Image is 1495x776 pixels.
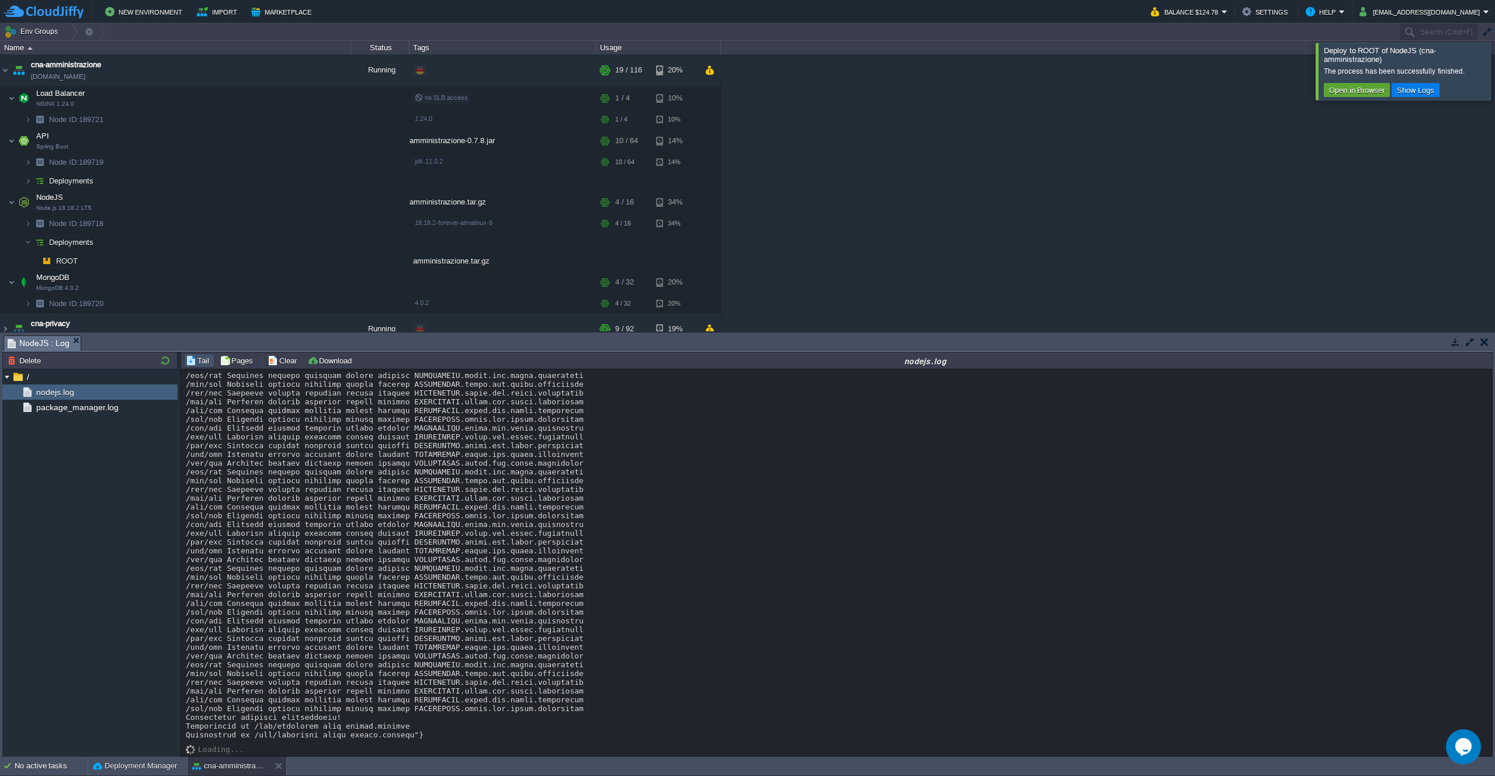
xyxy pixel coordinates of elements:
img: AMDAwAAAACH5BAEAAAAALAAAAAABAAEAAAICRAEAOw== [8,129,15,153]
span: 189720 [48,299,105,309]
span: 189718 [48,219,105,228]
img: AMDAwAAAACH5BAEAAAAALAAAAAABAAEAAAICRAEAOw== [25,153,32,171]
button: Balance $124.78 [1151,5,1222,19]
span: Node.js 18.18.2 LTS [36,205,92,212]
button: Delete [8,355,44,366]
span: Node ID: [49,219,79,228]
span: 189721 [48,115,105,124]
img: AMDAwAAAACH5BAEAAAAALAAAAAABAAEAAAICRAEAOw== [8,86,15,110]
a: Deployments [48,176,95,186]
div: 10% [656,110,694,129]
div: 1 / 4 [615,86,630,110]
button: New Environment [105,5,186,19]
img: CloudJiffy [4,5,84,19]
div: 9 / 92 [615,313,634,345]
div: 1 / 4 [615,110,627,129]
div: No active tasks [15,757,88,775]
div: Status [352,41,409,54]
div: 20% [656,295,694,313]
span: Deploy to ROOT of NodeJS (cna-amministrazione) [1324,46,1436,64]
img: AMDAwAAAACH5BAEAAAAALAAAAAABAAEAAAICRAEAOw== [32,295,48,313]
button: Deployment Manager [93,760,177,772]
span: ROOT [55,256,79,266]
img: AMDAwAAAACH5BAEAAAAALAAAAAABAAEAAAICRAEAOw== [32,252,39,270]
div: nodejs.log [360,356,1491,366]
a: cna-amministrazione [31,59,101,71]
a: Load BalancerNGINX 1.24.0 [35,89,86,98]
button: Show Logs [1393,85,1438,95]
img: AMDAwAAAACH5BAEAAAAALAAAAAABAAEAAAICRAEAOw== [25,295,32,313]
div: 34% [656,214,694,233]
a: / [25,372,31,382]
button: [EMAIL_ADDRESS][DOMAIN_NAME] [1359,5,1483,19]
a: package_manager.log [34,402,120,413]
span: 18.18.2-forever-almalinux-9 [415,219,492,226]
span: NGINX 1.24.0 [36,101,74,108]
img: AMDAwAAAACH5BAEAAAAALAAAAAABAAEAAAICRAEAOw== [32,153,48,171]
button: Help [1306,5,1339,19]
img: AMDAwAAAACH5BAEAAAAALAAAAAABAAEAAAICRAEAOw== [8,271,15,294]
a: NodeJSNode.js 18.18.2 LTS [35,193,65,202]
img: AMDAwAAAACH5BAEAAAAALAAAAAABAAEAAAICRAEAOw== [16,129,32,153]
button: Download [307,355,355,366]
div: 14% [656,153,694,171]
button: Marketplace [251,5,315,19]
div: 34% [656,190,694,214]
span: Spring Boot [36,143,68,150]
span: 1.24.0 [415,115,432,122]
a: APISpring Boot [35,131,51,140]
span: Node ID: [49,299,79,308]
span: Node ID: [49,115,79,124]
a: nodejs.log [34,387,76,397]
a: cna-privacy [31,318,70,330]
div: Running [351,54,410,86]
span: NodeJS : Log [8,336,70,351]
div: 19% [656,313,694,345]
div: Tags [410,41,596,54]
div: Name [1,41,351,54]
span: MongoDB 4.0.2 [36,285,79,292]
span: NodeJS [35,192,65,202]
div: Loading... [198,745,244,754]
a: Node ID:189718 [48,219,105,228]
button: Settings [1242,5,1291,19]
img: AMDAwAAAACH5BAEAAAAALAAAAAABAAEAAAICRAEAOw== [25,172,32,190]
a: [DOMAIN_NAME] [31,71,85,82]
div: 14% [656,129,694,153]
img: AMDAwAAAACH5BAEAAAAALAAAAAABAAEAAAICRAEAOw== [8,190,15,214]
img: AMDAwAAAACH5BAEAAAAALAAAAAABAAEAAAICRAEAOw== [39,252,55,270]
img: AMDAwAAAACH5BAEAAAAALAAAAAABAAEAAAICRAEAOw== [1,54,10,86]
div: 10% [656,86,694,110]
div: 4 / 32 [615,271,634,294]
img: AMDAwAAAACH5BAEAAAAALAAAAAABAAEAAAICRAEAOw== [11,54,27,86]
span: Node ID: [49,158,79,167]
img: AMDAwAAAACH5BAEAAAAALAAAAAABAAEAAAICRAEAOw== [32,233,48,251]
img: AMDAwAAAACH5BAEAAAAALAAAAAABAAEAAAICRAEAOw== [1,313,10,345]
button: cna-amministrazione [192,760,266,772]
img: AMDAwAAAACH5BAEAAAAALAAAAAABAAEAAAICRAEAOw== [16,86,32,110]
img: AMDAwAAAACH5BAEAAAAALAAAAAABAAEAAAICRAEAOw== [32,214,48,233]
button: Open in Browser [1326,85,1388,95]
a: MongoDBMongoDB 4.0.2 [35,273,71,282]
button: Env Groups [4,23,62,40]
a: Node ID:189721 [48,115,105,124]
button: Clear [268,355,300,366]
span: 4.0.2 [415,299,429,306]
button: Pages [220,355,256,366]
div: amministrazione-0.7.8.jar [410,129,596,153]
img: AMDAwAAAACH5BAEAAAAALAAAAAABAAEAAAICRAEAOw== [25,214,32,233]
a: Deployments [48,237,95,247]
img: AMDAwAAAACH5BAEAAAAALAAAAAABAAEAAAICRAEAOw== [27,47,33,50]
div: 10 / 64 [615,153,634,171]
div: Running [351,313,410,345]
span: API [35,131,51,141]
div: Usage [597,41,720,54]
img: AMDAwAAAACH5BAEAAAAALAAAAAABAAEAAAICRAEAOw== [32,172,48,190]
iframe: chat widget [1446,729,1483,764]
div: 10 / 64 [615,129,638,153]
